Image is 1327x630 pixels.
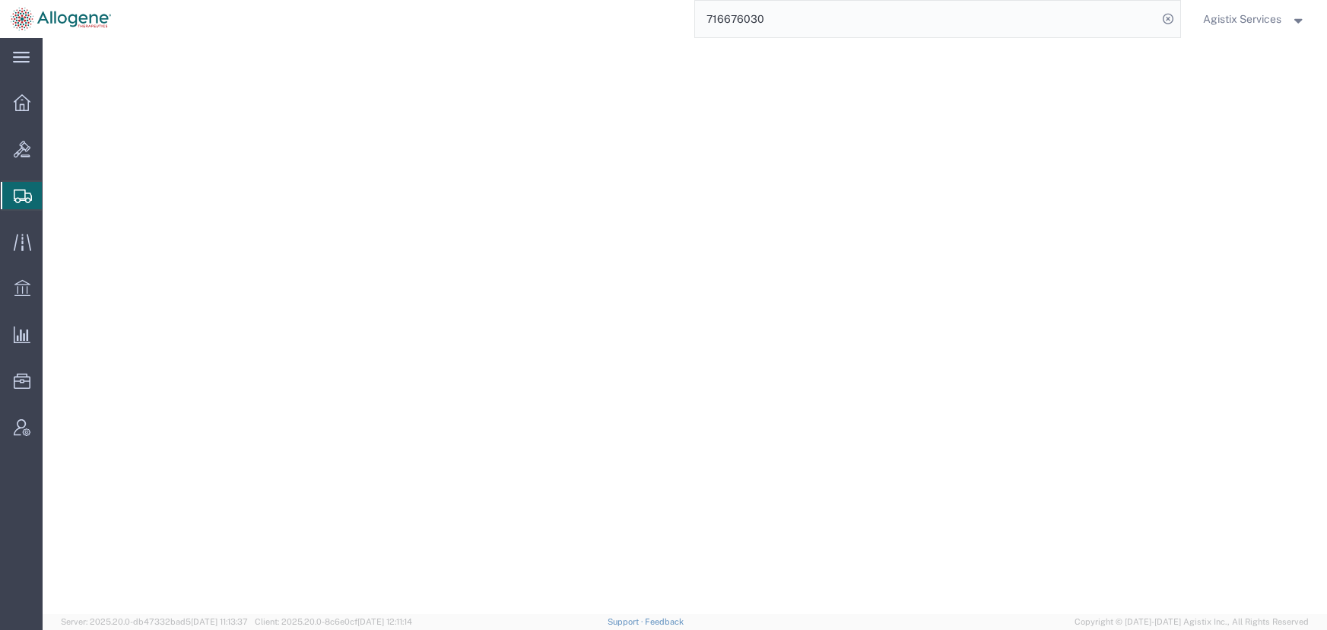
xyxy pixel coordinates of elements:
[191,617,248,626] span: [DATE] 11:13:37
[357,617,412,626] span: [DATE] 12:11:14
[255,617,412,626] span: Client: 2025.20.0-8c6e0cf
[695,1,1157,37] input: Search for shipment number, reference number
[645,617,684,626] a: Feedback
[1075,616,1309,628] span: Copyright © [DATE]-[DATE] Agistix Inc., All Rights Reserved
[11,8,111,30] img: logo
[43,38,1327,614] iframe: To enrich screen reader interactions, please activate Accessibility in Grammarly extension settings
[61,617,248,626] span: Server: 2025.20.0-db47332bad5
[608,617,646,626] a: Support
[1203,11,1281,27] span: Agistix Services
[1202,10,1306,28] button: Agistix Services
